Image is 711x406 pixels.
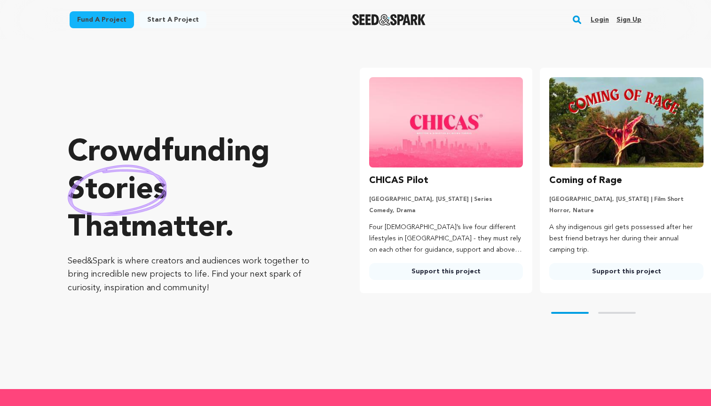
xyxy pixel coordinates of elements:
p: Four [DEMOGRAPHIC_DATA]’s live four different lifestyles in [GEOGRAPHIC_DATA] - they must rely on... [369,222,523,255]
a: Start a project [140,11,206,28]
p: A shy indigenous girl gets possessed after her best friend betrays her during their annual campin... [549,222,703,255]
p: [GEOGRAPHIC_DATA], [US_STATE] | Series [369,196,523,203]
a: Fund a project [70,11,134,28]
img: Coming of Rage image [549,77,703,167]
img: Seed&Spark Logo Dark Mode [352,14,426,25]
img: CHICAS Pilot image [369,77,523,167]
a: Support this project [369,263,523,280]
p: Comedy, Drama [369,207,523,215]
p: [GEOGRAPHIC_DATA], [US_STATE] | Film Short [549,196,703,203]
a: Seed&Spark Homepage [352,14,426,25]
a: Support this project [549,263,703,280]
span: matter [131,213,225,243]
p: Crowdfunding that . [68,134,322,247]
a: Login [591,12,609,27]
h3: CHICAS Pilot [369,173,428,188]
p: Seed&Spark is where creators and audiences work together to bring incredible new projects to life... [68,255,322,295]
img: hand sketched image [68,165,167,216]
h3: Coming of Rage [549,173,622,188]
a: Sign up [616,12,641,27]
p: Horror, Nature [549,207,703,215]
